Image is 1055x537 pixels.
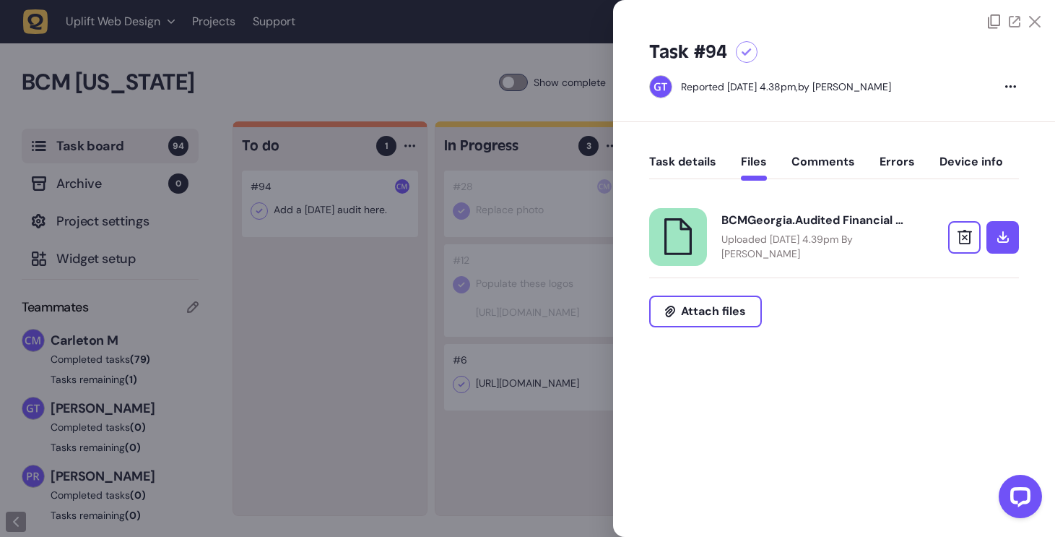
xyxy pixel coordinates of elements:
button: Task details [649,155,716,181]
button: Files [741,155,767,181]
div: BCMGeorgia.Audited Financial Statements as of [DATE].pdf [721,213,909,228]
button: Attach files [649,296,762,327]
span: Attach files [681,306,746,317]
div: Reported [DATE] 4.38pm, [681,80,798,93]
iframe: LiveChat chat widget [987,469,1048,530]
div: by [PERSON_NAME] [681,80,891,94]
button: Device info [939,155,1003,181]
button: Comments [791,155,855,181]
p: Uploaded [DATE] 4.39pm By [PERSON_NAME] [721,232,909,261]
a: BCMGeorgia.Audited Financial Statements as of 6.30.24.pdf [649,208,707,266]
h5: Task #94 [649,40,727,64]
button: Errors [880,155,915,181]
img: Graham Thompson [650,76,672,98]
a: BCMGeorgia.Audited Financial Statements as of [DATE].pdfUploaded [DATE] 4.39pm By [PERSON_NAME] [721,213,909,261]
